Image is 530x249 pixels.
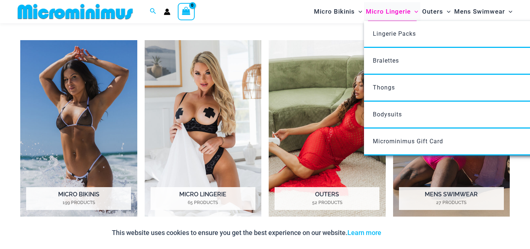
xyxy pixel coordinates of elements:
span: Bodysuits [373,111,402,118]
span: Bralettes [373,57,399,64]
h2: Micro Bikinis [26,187,131,210]
a: Learn more [347,229,381,236]
span: Micro Lingerie [366,2,411,21]
mark: 65 Products [151,199,255,206]
span: Menu Toggle [355,2,362,21]
h2: Outers [275,187,379,210]
a: Visit product category Micro Lingerie [145,40,262,221]
img: Outers [269,40,386,221]
span: Microminimus Gift Card [373,138,443,145]
a: Account icon link [164,8,170,15]
span: Menu Toggle [443,2,451,21]
a: View Shopping Cart, empty [178,3,195,20]
a: Search icon link [150,7,156,16]
span: Lingerie Packs [373,30,416,37]
h2: Mens Swimwear [399,187,504,210]
img: Micro Bikinis [20,40,137,221]
h2: Micro Lingerie [151,187,255,210]
span: Menu Toggle [505,2,512,21]
a: Micro BikinisMenu ToggleMenu Toggle [312,2,364,21]
img: Micro Lingerie [145,40,262,221]
mark: 52 Products [275,199,379,206]
a: OutersMenu ToggleMenu Toggle [420,2,452,21]
nav: Site Navigation [311,1,515,22]
span: Micro Bikinis [314,2,355,21]
mark: 199 Products [26,199,131,206]
span: Thongs [373,84,395,91]
button: Accept [387,224,418,242]
span: Outers [422,2,443,21]
img: MM SHOP LOGO FLAT [15,3,136,20]
mark: 27 Products [399,199,504,206]
p: This website uses cookies to ensure you get the best experience on our website. [112,227,381,238]
a: Micro LingerieMenu ToggleMenu Toggle [364,2,420,21]
span: Menu Toggle [411,2,418,21]
a: Mens SwimwearMenu ToggleMenu Toggle [452,2,514,21]
a: Visit product category Outers [269,40,386,221]
a: Visit product category Micro Bikinis [20,40,137,221]
span: Mens Swimwear [454,2,505,21]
